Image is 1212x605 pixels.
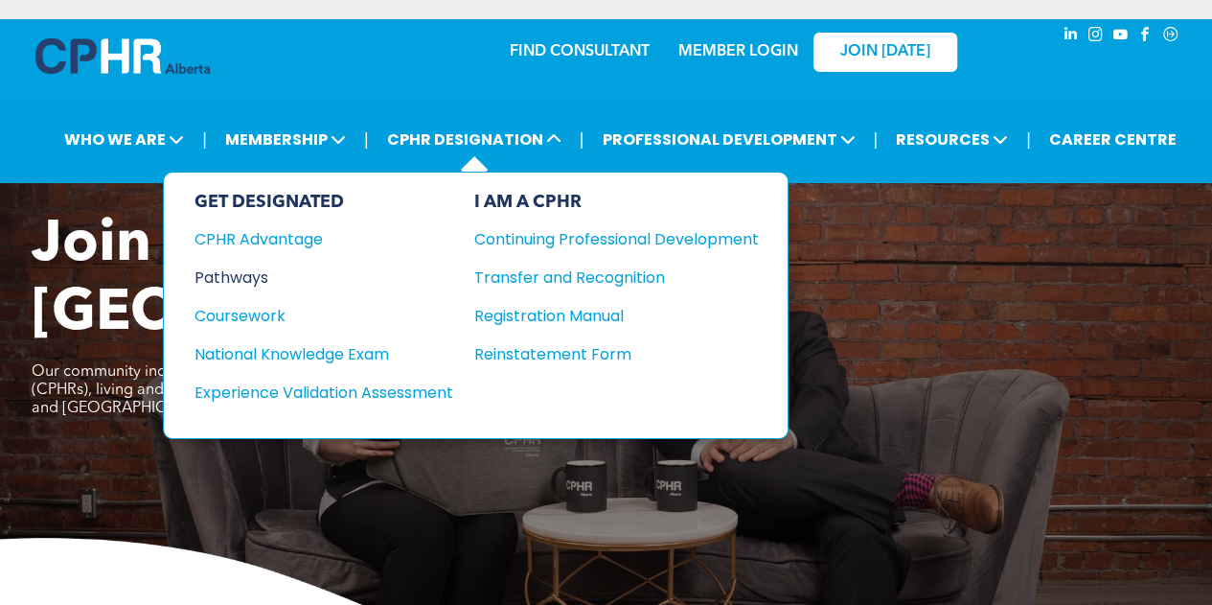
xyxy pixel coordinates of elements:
[474,192,759,213] div: I AM A CPHR
[474,342,759,366] a: Reinstatement Form
[1086,24,1107,50] a: instagram
[32,217,645,343] span: Join CPHR [GEOGRAPHIC_DATA]
[202,120,207,159] li: |
[596,122,860,157] span: PROFESSIONAL DEVELOPMENT
[580,120,584,159] li: |
[194,342,427,366] div: National Knowledge Exam
[474,227,730,251] div: Continuing Professional Development
[35,38,210,74] img: A blue and white logo for cp alberta
[474,304,730,328] div: Registration Manual
[474,342,730,366] div: Reinstatement Form
[364,120,369,159] li: |
[194,266,427,290] div: Pathways
[1110,24,1132,50] a: youtube
[381,122,567,157] span: CPHR DESIGNATION
[474,266,759,290] a: Transfer and Recognition
[194,381,453,405] a: Experience Validation Assessment
[194,266,453,290] a: Pathways
[474,266,730,290] div: Transfer and Recognition
[219,122,352,157] span: MEMBERSHIP
[890,122,1014,157] span: RESOURCES
[840,43,930,61] span: JOIN [DATE]
[194,304,453,328] a: Coursework
[194,342,453,366] a: National Knowledge Exam
[194,381,427,405] div: Experience Validation Assessment
[194,227,427,251] div: CPHR Advantage
[510,44,650,59] a: FIND CONSULTANT
[474,227,759,251] a: Continuing Professional Development
[1135,24,1156,50] a: facebook
[194,304,427,328] div: Coursework
[1160,24,1181,50] a: Social network
[873,120,878,159] li: |
[1026,120,1031,159] li: |
[813,33,957,72] a: JOIN [DATE]
[194,227,453,251] a: CPHR Advantage
[1061,24,1082,50] a: linkedin
[1043,122,1182,157] a: CAREER CENTRE
[32,364,596,416] span: Our community includes over 3,300 Chartered Professionals in Human Resources (CPHRs), living and ...
[474,304,759,328] a: Registration Manual
[194,192,453,213] div: GET DESIGNATED
[58,122,190,157] span: WHO WE ARE
[678,44,798,59] a: MEMBER LOGIN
